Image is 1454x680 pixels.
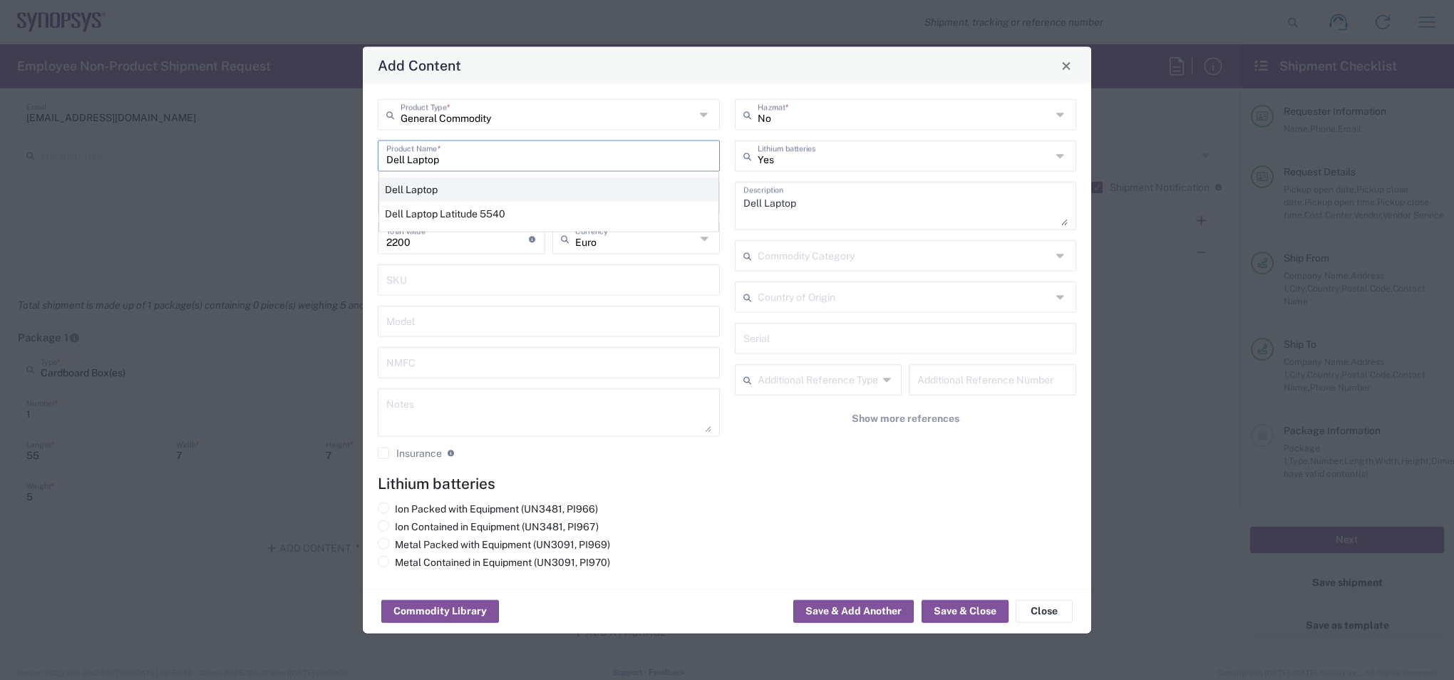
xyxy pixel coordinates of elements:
label: Ion Packed with Equipment (UN3481, PI966) [378,503,598,515]
button: Save & Add Another [793,600,914,623]
div: Dell Laptop [379,177,718,202]
button: Close [1016,600,1073,623]
span: Show more references [852,412,959,426]
h4: Add Content [378,55,461,76]
label: Metal Contained in Equipment (UN3091, PI970) [378,556,610,569]
button: Save & Close [922,600,1009,623]
div: Dell Laptop Latitude 5540 [379,202,718,226]
h4: Lithium batteries [378,475,1076,493]
button: Commodity Library [381,600,499,623]
label: Ion Contained in Equipment (UN3481, PI967) [378,520,599,533]
label: Insurance [378,448,442,459]
button: Close [1056,56,1076,76]
label: Metal Packed with Equipment (UN3091, PI969) [378,538,610,551]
